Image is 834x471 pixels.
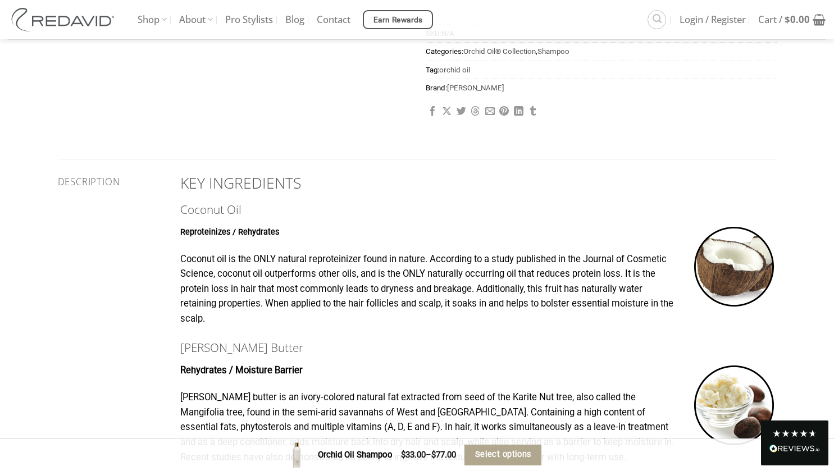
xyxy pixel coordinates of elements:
a: Search [648,10,666,29]
h3: Coconut Oil [180,200,777,219]
h3: [PERSON_NAME] Butter [180,339,777,357]
a: Share on X [442,107,452,117]
a: Share on Threads [471,107,480,117]
a: Share on Tumblr [528,107,537,117]
a: Pin on Pinterest [499,107,509,117]
img: REDAVID Orchid Oil Shampoo [284,442,309,468]
bdi: 77.00 [431,450,456,460]
span: $ [401,450,405,460]
a: Shampoo [537,47,569,56]
a: Share on LinkedIn [514,107,523,117]
bdi: 33.00 [401,450,426,460]
img: REDAVID Salon Products | United States [8,8,121,31]
bdi: 0.00 [785,13,810,26]
span: Categories: , [426,42,777,60]
a: [PERSON_NAME] [447,84,504,92]
span: Earn Rewards [373,14,423,26]
strong: Reproteinizes / Rehydrates [180,227,279,237]
div: – [282,441,551,469]
a: Share on Twitter [457,107,466,117]
span: $ [785,13,790,26]
span: Select options [475,448,531,461]
p: Coconut oil is the ONLY natural reproteinizer found in nature. According to a study published in ... [180,252,777,327]
span: Cart / [758,6,810,34]
span: Login / Register [680,6,746,34]
a: orchid oil [439,66,470,74]
div: Read All Reviews [761,420,828,465]
h2: KEY INGREDIENTS [180,173,777,193]
img: REVIEWS.io [769,445,820,452]
a: Earn Rewards [363,10,433,29]
h5: Description [58,176,163,188]
div: 4.8 Stars [772,429,817,438]
span: $ [431,450,436,460]
div: Read All Reviews [769,442,820,457]
p: [PERSON_NAME] butter is an ivory-colored natural fat extracted from seed of the Karite Nut tree, ... [180,390,777,465]
a: Email to a Friend [485,107,495,117]
a: Orchid Oil® Collection [463,47,536,56]
strong: Orchid Oil Shampoo [318,450,393,460]
span: Brand: [426,79,777,97]
span: Tag: [426,61,777,79]
a: Share on Facebook [428,107,437,117]
strong: Rehydrates / Moisture Barrier [180,365,303,376]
